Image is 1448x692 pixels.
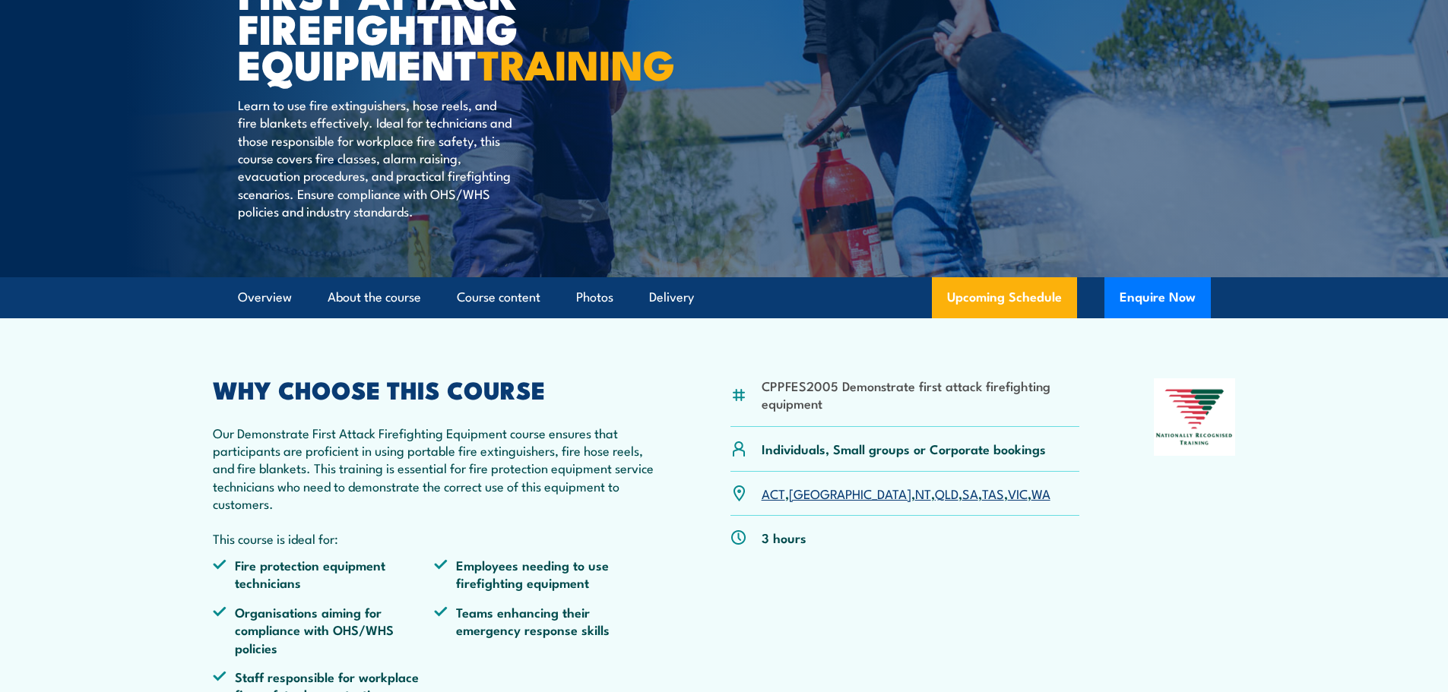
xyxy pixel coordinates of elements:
a: TAS [982,484,1004,502]
li: CPPFES2005 Demonstrate first attack firefighting equipment [762,377,1080,412]
li: Employees needing to use firefighting equipment [434,556,656,592]
a: Overview [238,277,292,318]
a: Upcoming Schedule [932,277,1077,318]
a: ACT [762,484,785,502]
strong: TRAINING [477,31,675,94]
a: Photos [576,277,613,318]
p: Our Demonstrate First Attack Firefighting Equipment course ensures that participants are proficie... [213,424,657,513]
li: Organisations aiming for compliance with OHS/WHS policies [213,603,435,656]
h2: WHY CHOOSE THIS COURSE [213,378,657,400]
p: , , , , , , , [762,485,1050,502]
a: VIC [1008,484,1028,502]
a: Course content [457,277,540,318]
a: NT [915,484,931,502]
a: Delivery [649,277,694,318]
a: QLD [935,484,958,502]
p: Learn to use fire extinguishers, hose reels, and fire blankets effectively. Ideal for technicians... [238,96,515,220]
p: Individuals, Small groups or Corporate bookings [762,440,1046,457]
li: Teams enhancing their emergency response skills [434,603,656,656]
button: Enquire Now [1104,277,1211,318]
a: About the course [328,277,421,318]
img: Nationally Recognised Training logo. [1154,378,1236,456]
a: [GEOGRAPHIC_DATA] [789,484,911,502]
p: This course is ideal for: [213,529,657,547]
p: 3 hours [762,529,806,546]
a: WA [1031,484,1050,502]
a: SA [962,484,978,502]
li: Fire protection equipment technicians [213,556,435,592]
